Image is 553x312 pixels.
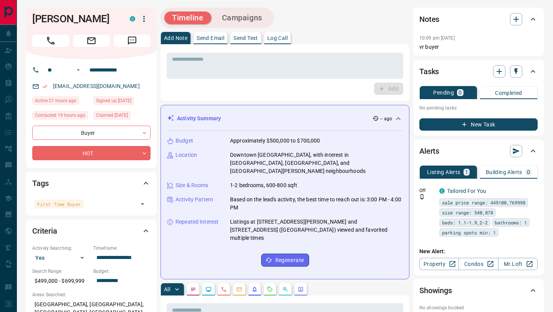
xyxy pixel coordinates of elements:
[419,194,425,199] svg: Push Notification Only
[459,258,498,270] a: Condos
[495,219,527,226] span: bathrooms: 1
[96,97,131,105] span: Signed up [DATE]
[176,181,209,189] p: Size & Rooms
[32,222,151,240] div: Criteria
[32,126,151,140] div: Buyer
[32,96,89,107] div: Mon Sep 15 2025
[465,169,468,175] p: 1
[164,12,211,24] button: Timeline
[114,35,151,47] span: Message
[137,199,148,209] button: Open
[442,199,525,206] span: sale price range: 449100,769998
[73,35,110,47] span: Email
[164,35,187,41] p: Add Note
[261,254,309,267] button: Regenerate
[298,286,304,292] svg: Agent Actions
[419,43,538,51] p: vr buyer
[267,286,273,292] svg: Requests
[32,245,89,252] p: Actively Searching:
[419,102,538,114] p: No pending tasks
[96,111,128,119] span: Claimed [DATE]
[442,209,493,216] span: size range: 540,878
[32,268,89,275] p: Search Range:
[419,284,452,297] h2: Showings
[32,252,89,264] div: Yes
[282,286,288,292] svg: Opportunities
[35,111,85,119] span: Contacted 19 hours ago
[221,286,227,292] svg: Calls
[177,115,221,123] p: Activity Summary
[205,286,212,292] svg: Lead Browsing Activity
[32,146,151,160] div: HOT
[42,84,48,89] svg: Email Verified
[419,10,538,28] div: Notes
[190,286,196,292] svg: Notes
[419,304,538,311] p: No showings booked
[176,137,193,145] p: Budget
[32,177,48,189] h2: Tags
[419,281,538,300] div: Showings
[230,151,403,175] p: Downtown [GEOGRAPHIC_DATA], with interest in [GEOGRAPHIC_DATA], [GEOGRAPHIC_DATA], and [GEOGRAPHI...
[380,115,392,122] p: -- ago
[230,196,403,212] p: Based on the lead's activity, the best time to reach out is: 3:00 PM - 4:00 PM
[32,291,151,298] p: Areas Searched:
[486,169,522,175] p: Building Alerts
[32,13,118,25] h1: [PERSON_NAME]
[495,90,522,96] p: Completed
[419,13,439,25] h2: Notes
[93,111,151,122] div: Sat Sep 13 2025
[433,90,454,95] p: Pending
[167,111,403,126] div: Activity Summary-- ago
[419,247,538,256] p: New Alert:
[32,174,151,193] div: Tags
[164,287,170,292] p: All
[93,96,151,107] div: Sat Sep 13 2025
[419,62,538,81] div: Tasks
[233,35,258,41] p: Send Text
[53,83,140,89] a: [EMAIL_ADDRESS][DOMAIN_NAME]
[419,65,439,78] h2: Tasks
[214,12,270,24] button: Campaigns
[230,137,320,145] p: Approximately $500,000 to $700,000
[252,286,258,292] svg: Listing Alerts
[230,218,403,242] p: Listings at [STREET_ADDRESS][PERSON_NAME] and [STREET_ADDRESS] ([GEOGRAPHIC_DATA]) viewed and fav...
[267,35,288,41] p: Log Call
[419,258,459,270] a: Property
[37,200,81,208] span: First Time Buyer
[32,35,69,47] span: Call
[176,218,219,226] p: Repeated Interest
[419,118,538,131] button: New Task
[419,35,455,41] p: 10:09 pm [DATE]
[419,142,538,160] div: Alerts
[230,181,297,189] p: 1-2 bedrooms, 600-800 sqft
[442,219,488,226] span: beds: 1.1-1.9,2-2
[32,225,57,237] h2: Criteria
[176,151,197,159] p: Location
[498,258,538,270] a: Mr.Loft
[442,229,496,236] span: parking spots min: 1
[32,275,89,287] p: $499,000 - $699,999
[419,187,435,194] p: Off
[176,196,213,204] p: Activity Pattern
[93,245,151,252] p: Timeframe:
[130,16,135,22] div: condos.ca
[32,111,89,122] div: Mon Sep 15 2025
[236,286,242,292] svg: Emails
[527,169,530,175] p: 0
[93,268,151,275] p: Budget:
[439,188,445,194] div: condos.ca
[35,97,76,105] span: Active 21 hours ago
[74,65,83,75] button: Open
[459,90,462,95] p: 0
[197,35,224,41] p: Send Email
[427,169,460,175] p: Listing Alerts
[447,188,486,194] a: Tailored For You
[419,145,439,157] h2: Alerts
